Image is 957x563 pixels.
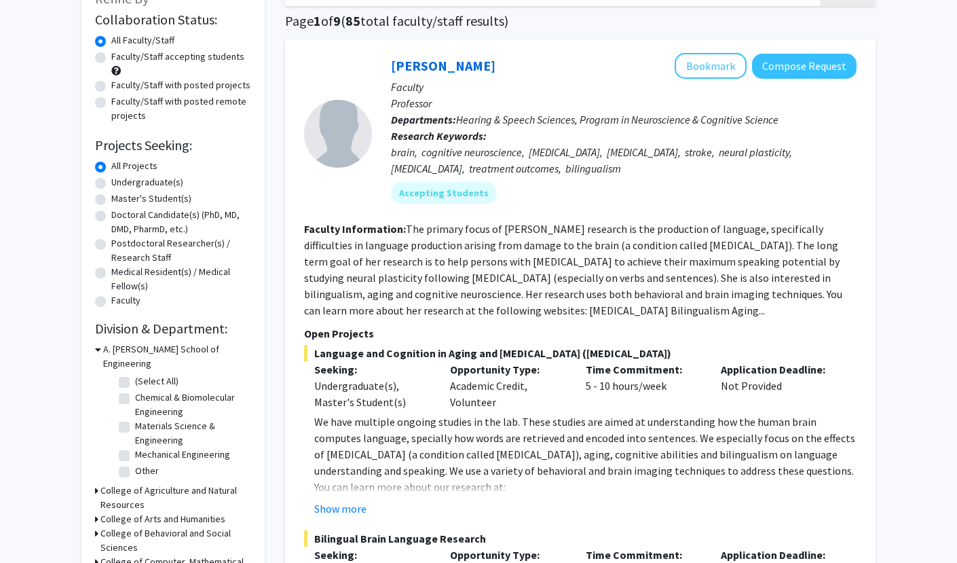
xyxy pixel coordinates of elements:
label: (Select All) [135,374,179,388]
p: We have multiple ongoing studies in the lab. These studies are aimed at understanding how the hum... [314,414,857,479]
span: 9 [333,12,341,29]
label: Faculty [111,293,140,308]
button: Compose Request to Yasmeen Faroqi-Shah [752,54,857,79]
label: Other [135,464,159,478]
p: Seeking: [314,547,430,563]
p: Application Deadline: [721,361,836,378]
label: Faculty/Staff accepting students [111,50,244,64]
p: Time Commitment: [586,547,701,563]
label: Master's Student(s) [111,192,191,206]
div: Not Provided [711,361,846,410]
label: Faculty/Staff with posted projects [111,78,250,92]
fg-read-more: The primary focus of [PERSON_NAME] research is the production of language, specifically difficult... [304,222,842,317]
b: Research Keywords: [391,129,487,143]
iframe: Chat [10,502,58,553]
span: Bilingual Brain Language Research [304,530,857,547]
h3: College of Arts and Humanities [100,512,225,526]
p: Seeking: [314,361,430,378]
span: 1 [314,12,321,29]
p: Open Projects [304,325,857,342]
label: Mechanical Engineering [135,448,230,462]
label: All Faculty/Staff [111,33,174,48]
p: Faculty [391,79,857,95]
a: [PERSON_NAME] [391,57,495,74]
h2: Collaboration Status: [95,12,251,28]
span: 85 [345,12,360,29]
div: Academic Credit, Volunteer [440,361,576,410]
label: Doctoral Candidate(s) (PhD, MD, DMD, PharmD, etc.) [111,208,251,236]
label: All Projects [111,159,157,173]
b: Faculty Information: [304,222,406,236]
div: brain, cognitive neuroscience, [MEDICAL_DATA], [MEDICAL_DATA], stroke, neural plasticity, [MEDICA... [391,144,857,177]
p: Time Commitment: [586,361,701,378]
span: Hearing & Speech Sciences, Program in Neuroscience & Cognitive Science [456,113,778,126]
h3: College of Agriculture and Natural Resources [100,484,251,512]
div: 5 - 10 hours/week [576,361,711,410]
p: Opportunity Type: [450,547,565,563]
p: Professor [391,95,857,111]
span: Language and Cognition in Aging and [MEDICAL_DATA] ([MEDICAL_DATA]) [304,345,857,361]
button: Add Yasmeen Faroqi-Shah to Bookmarks [675,53,747,79]
label: Chemical & Biomolecular Engineering [135,391,248,419]
button: Show more [314,501,367,517]
h3: A. [PERSON_NAME] School of Engineering [103,342,251,371]
label: Postdoctoral Researcher(s) / Research Staff [111,236,251,265]
label: Materials Science & Engineering [135,419,248,448]
label: Medical Resident(s) / Medical Fellow(s) [111,265,251,293]
mat-chip: Accepting Students [391,182,497,204]
h1: Page of ( total faculty/staff results) [285,13,876,29]
p: You can learn more about our research at: [314,479,857,495]
b: Departments: [391,113,456,126]
label: Undergraduate(s) [111,175,183,189]
div: Undergraduate(s), Master's Student(s) [314,378,430,410]
h2: Projects Seeking: [95,137,251,153]
h3: College of Behavioral and Social Sciences [100,526,251,555]
label: Faculty/Staff with posted remote projects [111,94,251,123]
p: Opportunity Type: [450,361,565,378]
p: Application Deadline: [721,547,836,563]
h2: Division & Department: [95,321,251,337]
